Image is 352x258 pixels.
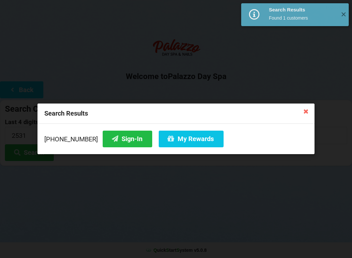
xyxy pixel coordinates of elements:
div: [PHONE_NUMBER] [44,131,308,147]
div: Found 1 customers [269,15,336,21]
button: My Rewards [159,131,224,147]
div: Search Results [37,104,315,124]
button: Sign-In [103,131,152,147]
div: Search Results [269,7,336,13]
